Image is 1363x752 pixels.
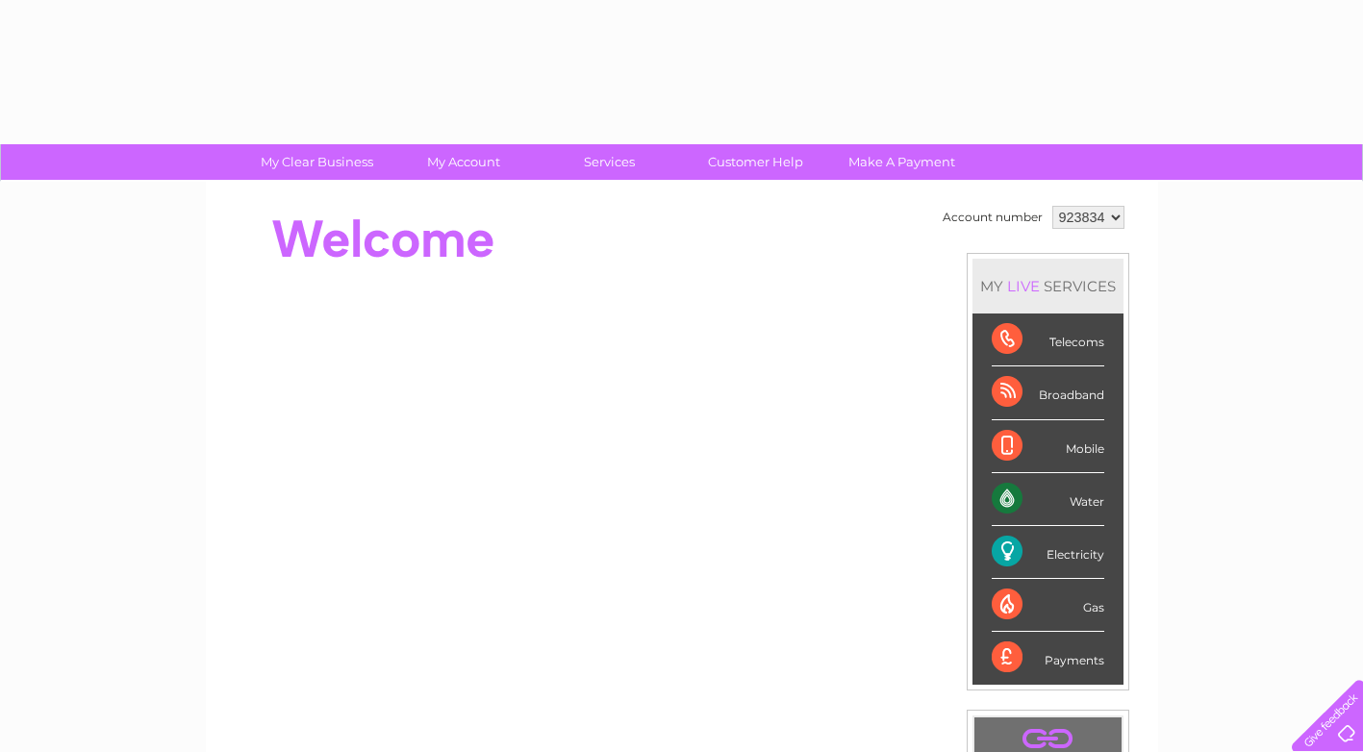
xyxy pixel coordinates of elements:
[992,473,1104,526] div: Water
[992,313,1104,366] div: Telecoms
[992,632,1104,684] div: Payments
[938,201,1047,234] td: Account number
[992,579,1104,632] div: Gas
[238,144,396,180] a: My Clear Business
[822,144,981,180] a: Make A Payment
[676,144,835,180] a: Customer Help
[992,420,1104,473] div: Mobile
[972,259,1123,313] div: MY SERVICES
[1003,277,1044,295] div: LIVE
[992,366,1104,419] div: Broadband
[530,144,689,180] a: Services
[384,144,543,180] a: My Account
[992,526,1104,579] div: Electricity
